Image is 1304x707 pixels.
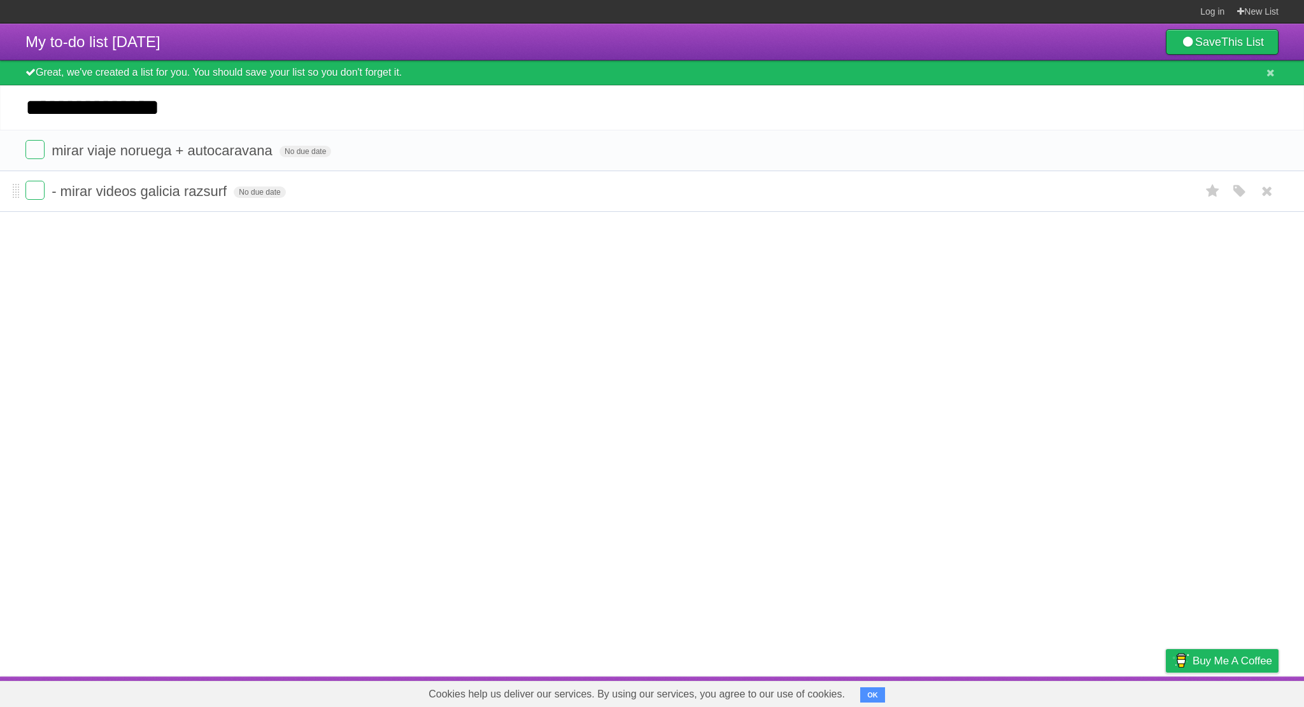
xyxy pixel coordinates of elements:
[280,146,331,157] span: No due date
[1172,650,1189,671] img: Buy me a coffee
[25,181,45,200] label: Done
[1198,680,1279,704] a: Suggest a feature
[1149,680,1182,704] a: Privacy
[25,33,160,50] span: My to-do list [DATE]
[52,183,230,199] span: - mirar videos galicia razsurf
[416,682,858,707] span: Cookies help us deliver our services. By using our services, you agree to our use of cookies.
[1221,36,1264,48] b: This List
[1166,29,1279,55] a: SaveThis List
[1201,181,1225,202] label: Star task
[1106,680,1134,704] a: Terms
[1166,649,1279,673] a: Buy me a coffee
[25,140,45,159] label: Done
[52,143,276,158] span: mirar viaje noruega + autocaravana
[860,687,885,703] button: OK
[1038,680,1090,704] a: Developers
[234,186,285,198] span: No due date
[996,680,1023,704] a: About
[1193,650,1272,672] span: Buy me a coffee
